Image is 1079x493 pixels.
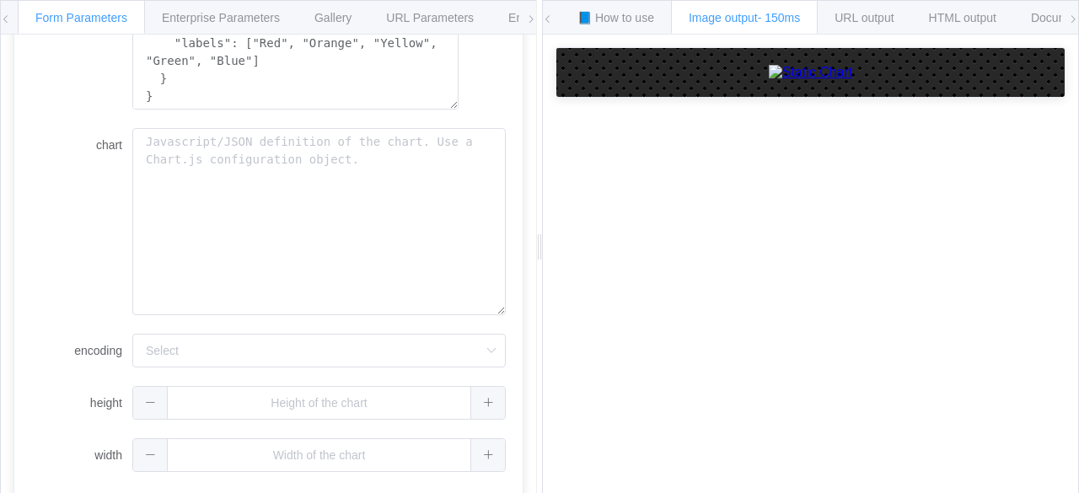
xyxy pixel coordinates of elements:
label: chart [31,128,132,162]
label: width [31,438,132,472]
span: - 150ms [758,11,801,24]
span: Image output [689,11,800,24]
input: Select [132,334,506,367]
input: Width of the chart [132,438,506,472]
span: HTML output [929,11,996,24]
span: URL output [835,11,894,24]
img: Static Chart [769,65,853,80]
label: encoding [31,334,132,367]
span: 📘 How to use [577,11,654,24]
a: Static Chart [573,65,1048,80]
span: Environments [508,11,581,24]
span: Form Parameters [35,11,127,24]
span: URL Parameters [386,11,474,24]
span: Gallery [314,11,352,24]
label: height [31,386,132,420]
span: Enterprise Parameters [162,11,280,24]
input: Height of the chart [132,386,506,420]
